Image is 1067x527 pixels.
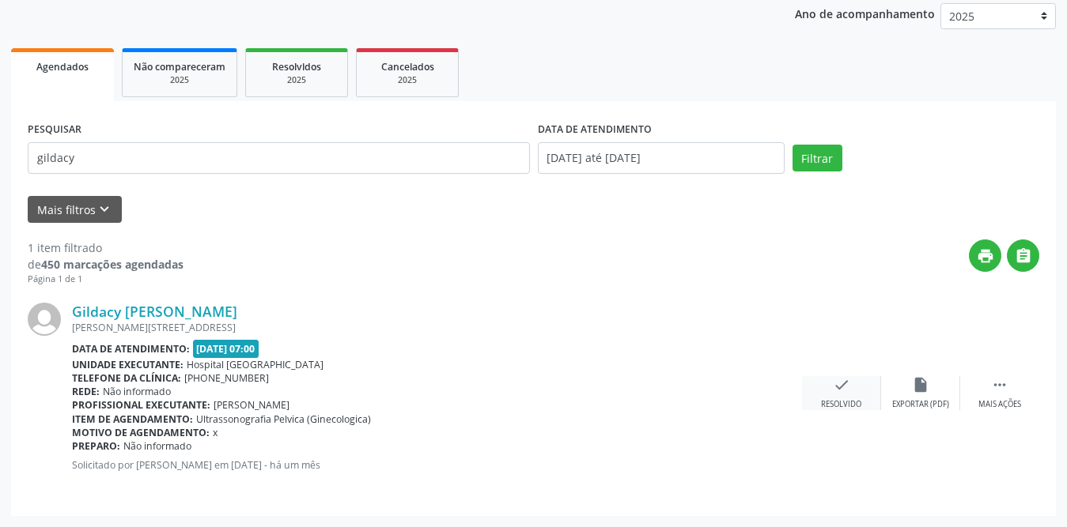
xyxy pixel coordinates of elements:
[72,439,120,453] b: Preparo:
[28,196,122,224] button: Mais filtroskeyboard_arrow_down
[969,239,1001,272] button: print
[72,385,100,398] b: Rede:
[72,371,181,385] b: Telefone da clínica:
[72,342,190,356] b: Data de atendimento:
[187,358,324,371] span: Hospital [GEOGRAPHIC_DATA]
[1007,239,1039,272] button: 
[28,273,184,286] div: Página 1 de 1
[36,60,89,73] span: Agendados
[538,118,652,142] label: DATA DE ATENDIMENTO
[72,358,184,371] b: Unidade executante:
[134,60,225,73] span: Não compareceram
[1015,247,1032,265] i: 
[184,371,269,385] span: [PHONE_NUMBER]
[538,142,785,174] input: Selecione um intervalo
[103,385,171,398] span: Não informado
[96,201,113,218] i: keyboard_arrow_down
[833,376,850,393] i: check
[991,376,1008,393] i: 
[368,74,447,86] div: 2025
[123,439,191,453] span: Não informado
[795,3,935,23] p: Ano de acompanhamento
[41,257,184,272] strong: 450 marcações agendadas
[257,74,336,86] div: 2025
[28,303,61,336] img: img
[193,340,259,358] span: [DATE] 07:00
[196,412,371,426] span: Ultrassonografia Pelvica (Ginecologica)
[793,145,842,171] button: Filtrar
[72,412,193,426] b: Item de agendamento:
[72,303,237,320] a: Gildacy [PERSON_NAME]
[72,426,210,439] b: Motivo de agendamento:
[272,60,321,73] span: Resolvidos
[72,458,802,472] p: Solicitado por [PERSON_NAME] em [DATE] - há um mês
[28,239,184,256] div: 1 item filtrado
[381,60,434,73] span: Cancelados
[28,256,184,273] div: de
[134,74,225,86] div: 2025
[28,118,81,142] label: PESQUISAR
[72,398,210,412] b: Profissional executante:
[28,142,530,174] input: Nome, CNS
[821,399,861,410] div: Resolvido
[72,321,802,334] div: [PERSON_NAME][STREET_ADDRESS]
[892,399,949,410] div: Exportar (PDF)
[214,398,289,412] span: [PERSON_NAME]
[213,426,218,439] span: x
[977,247,994,265] i: print
[912,376,929,393] i: insert_drive_file
[978,399,1021,410] div: Mais ações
